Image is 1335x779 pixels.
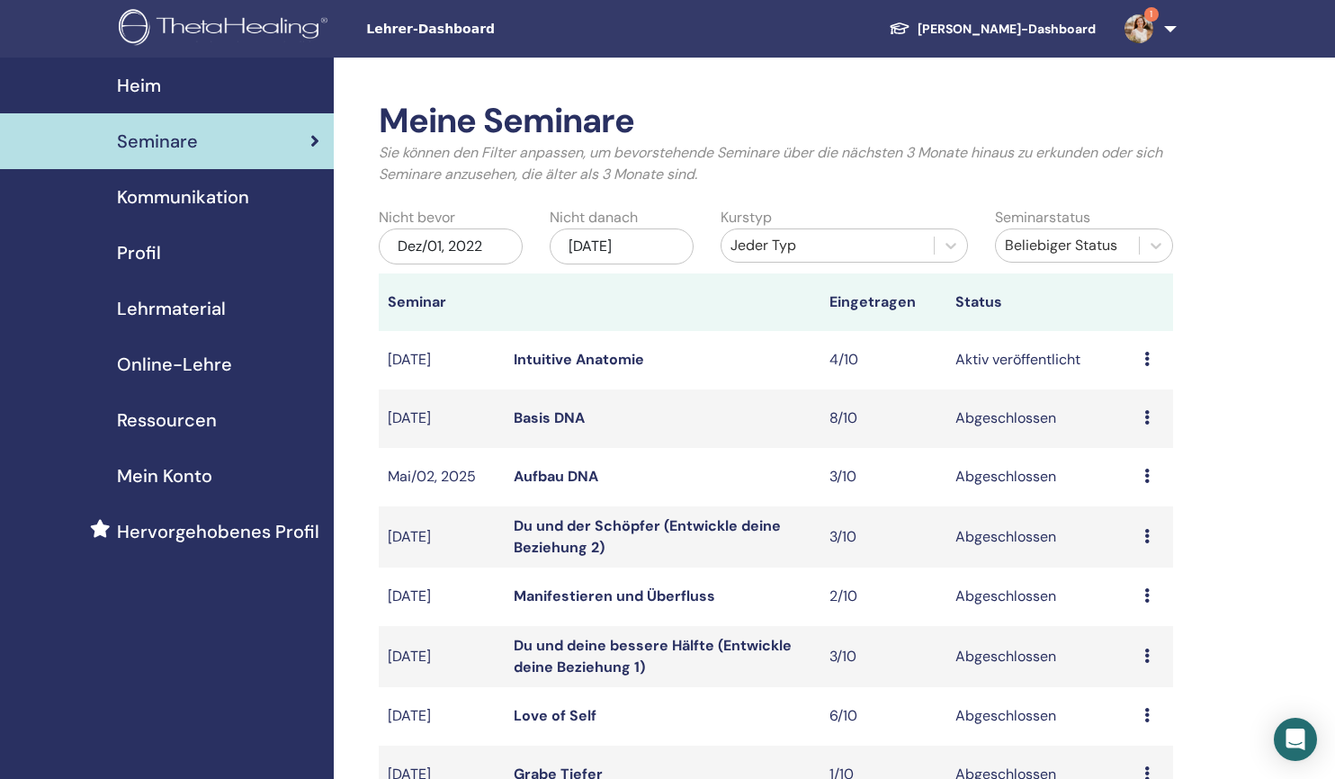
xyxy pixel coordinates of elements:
div: Jeder Typ [730,235,924,256]
td: Abgeschlossen [946,626,1135,687]
td: 8/10 [820,389,946,448]
td: [DATE] [379,506,505,568]
a: Manifestieren und Überfluss [514,586,715,605]
td: Abgeschlossen [946,448,1135,506]
div: Open Intercom Messenger [1274,718,1317,761]
a: Love of Self [514,706,596,725]
div: [DATE] [550,228,694,264]
div: Beliebiger Status [1005,235,1130,256]
span: Profil [117,239,161,266]
td: 4/10 [820,331,946,389]
td: Abgeschlossen [946,506,1135,568]
td: [DATE] [379,687,505,746]
label: Nicht danach [550,207,638,228]
th: Eingetragen [820,273,946,331]
span: 1 [1144,7,1159,22]
a: Aufbau DNA [514,467,598,486]
td: 3/10 [820,626,946,687]
img: default.jpg [1124,14,1153,43]
span: Heim [117,72,161,99]
a: Du und deine bessere Hälfte (Entwickle deine Beziehung 1) [514,636,792,676]
td: 3/10 [820,448,946,506]
td: Abgeschlossen [946,389,1135,448]
label: Nicht bevor [379,207,455,228]
td: [DATE] [379,626,505,687]
td: [DATE] [379,331,505,389]
label: Seminarstatus [995,207,1090,228]
a: Du und der Schöpfer (Entwickle deine Beziehung 2) [514,516,781,557]
td: Mai/02, 2025 [379,448,505,506]
td: Abgeschlossen [946,568,1135,626]
td: [DATE] [379,389,505,448]
td: Aktiv veröffentlicht [946,331,1135,389]
h2: Meine Seminare [379,101,1173,142]
th: Seminar [379,273,505,331]
a: Basis DNA [514,408,585,427]
span: Mein Konto [117,462,212,489]
a: Intuitive Anatomie [514,350,644,369]
span: Online-Lehre [117,351,232,378]
img: graduation-cap-white.svg [889,21,910,36]
a: [PERSON_NAME]-Dashboard [874,13,1110,46]
td: 2/10 [820,568,946,626]
td: [DATE] [379,568,505,626]
td: 6/10 [820,687,946,746]
label: Kurstyp [721,207,772,228]
span: Lehrer-Dashboard [366,20,636,39]
div: Dez/01, 2022 [379,228,523,264]
span: Kommunikation [117,184,249,210]
td: Abgeschlossen [946,687,1135,746]
span: Lehrmaterial [117,295,226,322]
td: 3/10 [820,506,946,568]
th: Status [946,273,1135,331]
span: Seminare [117,128,198,155]
img: logo.png [119,9,334,49]
p: Sie können den Filter anpassen, um bevorstehende Seminare über die nächsten 3 Monate hinaus zu er... [379,142,1173,185]
span: Ressourcen [117,407,217,434]
span: Hervorgehobenes Profil [117,518,319,545]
